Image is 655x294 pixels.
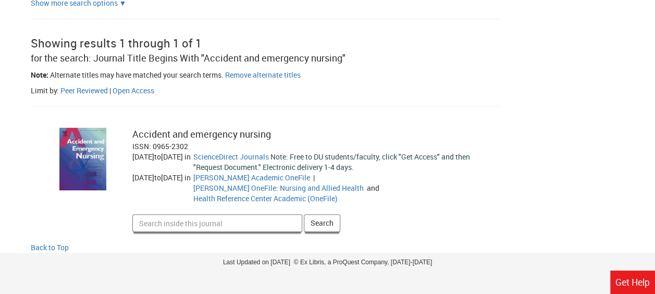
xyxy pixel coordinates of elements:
[132,214,302,232] input: Search inside this journal
[365,183,381,193] span: and
[132,141,473,152] div: ISSN: 0965-2302
[610,271,655,294] a: Get Help
[193,152,470,172] span: Note: Free to DU students/faculty, click "Get Access" and then "Request Document." Electronic del...
[31,242,625,253] a: Back to Top
[184,173,191,182] span: in
[193,183,364,193] a: Go to Gale OneFile: Nursing and Allied Health
[193,193,338,203] a: Go to Health Reference Center Academic (OneFile)
[113,85,154,95] a: Filter by peer open access
[184,152,191,162] span: in
[154,152,161,162] span: to
[132,123,133,123] label: Search inside this journal
[132,128,473,141] div: Accident and emergency nursing
[31,85,59,95] span: Limit by:
[31,70,48,80] span: Note:
[193,152,269,162] a: Go to ScienceDirect Journals
[154,173,161,182] span: to
[132,173,193,204] div: [DATE] [DATE]
[31,35,202,51] span: Showing results 1 through 1 of 1
[132,152,193,173] div: [DATE] [DATE]
[304,214,340,232] button: Search
[31,52,345,64] span: for the search: Journal Title Begins With "Accident and emergency nursing"
[225,70,301,80] a: Remove alternate titles
[312,173,316,182] span: |
[193,173,310,182] a: Go to Gale Academic OneFile
[50,70,224,80] span: Alternate titles may have matched your search terms.
[59,128,106,190] img: cover image for: Accident and emergency nursing
[109,85,111,95] span: |
[60,85,108,95] a: Filter by peer reviewed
